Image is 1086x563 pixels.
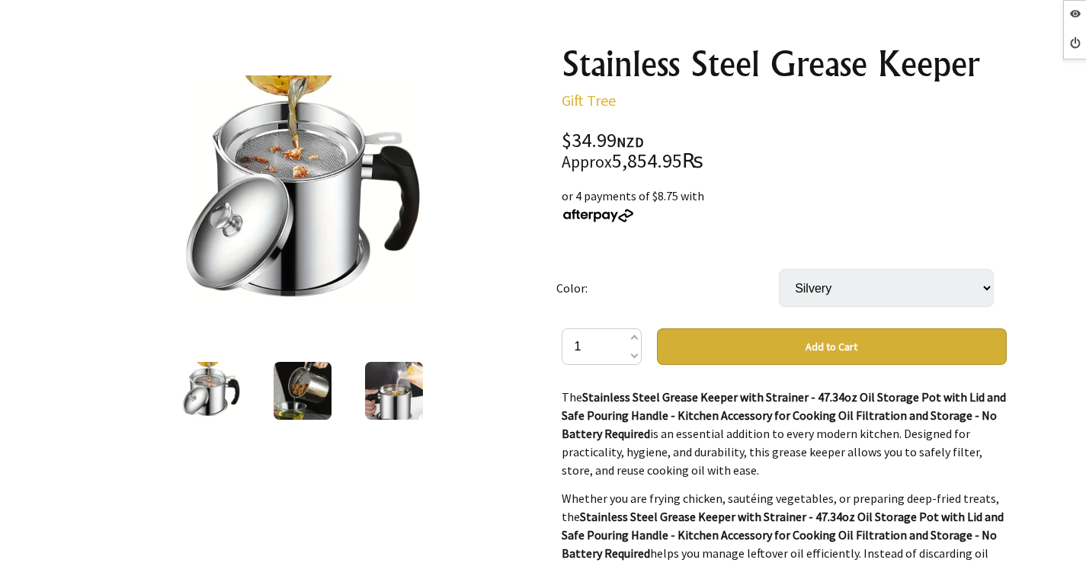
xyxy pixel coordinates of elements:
img: Stainless Steel Grease Keeper [365,362,423,420]
strong: Stainless Steel Grease Keeper with Strainer - 47.34oz Oil Storage Pot with Lid and Safe Pouring H... [562,509,1004,561]
small: Approx [562,152,612,172]
td: Color: [556,248,779,328]
p: The is an essential addition to every modern kitchen. Designed for practicality, hygiene, and dur... [562,388,1007,479]
a: Gift Tree [562,91,616,110]
img: Stainless Steel Grease Keeper [274,362,332,420]
img: Stainless Steel Grease Keeper [184,75,421,313]
span: NZD [617,133,644,151]
img: Afterpay [562,209,635,222]
div: or 4 payments of $8.75 with [562,187,1007,223]
button: Add to Cart [657,328,1007,365]
h1: Stainless Steel Grease Keeper [562,46,1007,82]
div: $34.99 5,854.95₨ [562,131,1007,171]
strong: Stainless Steel Grease Keeper with Strainer - 47.34oz Oil Storage Pot with Lid and Safe Pouring H... [562,389,1006,441]
img: Stainless Steel Grease Keeper [182,362,240,420]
